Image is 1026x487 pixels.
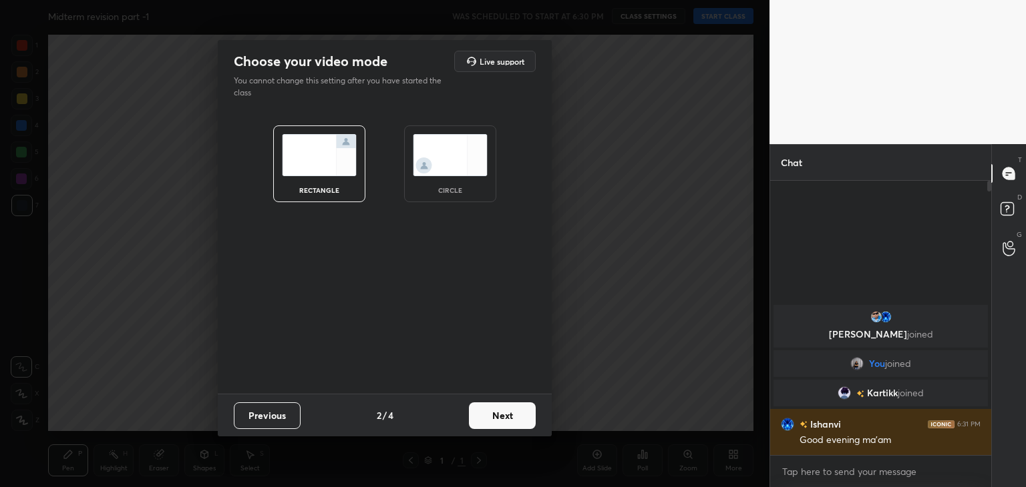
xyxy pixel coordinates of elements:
img: 70055fca2050404d968ee4aa9908d2ba.jpg [838,386,851,400]
img: circleScreenIcon.acc0effb.svg [413,134,488,176]
img: 95dbb4756f004c48a8b6acf91841d0f9.jpg [781,418,794,431]
span: You [869,358,885,369]
img: ba29b64b735c450ca487a7f923fcf9ca.jpg [870,310,883,324]
span: joined [898,388,924,398]
img: 95dbb4756f004c48a8b6acf91841d0f9.jpg [879,310,892,324]
span: joined [885,358,911,369]
h4: 2 [377,408,381,422]
h6: Ishanvi [808,417,841,431]
p: D [1017,192,1022,202]
img: 4300e8ae01c945108a696365f27dbbe2.jpg [850,357,864,370]
p: [PERSON_NAME] [782,329,980,340]
div: grid [770,302,991,456]
img: no-rating-badge.077c3623.svg [856,390,864,398]
img: iconic-dark.1390631f.png [928,420,955,428]
div: rectangle [293,187,346,193]
span: Kartikk [867,388,898,398]
p: G [1017,229,1022,239]
div: 6:31 PM [957,420,981,428]
h4: 4 [388,408,393,422]
div: Good evening ma'am [800,434,981,447]
span: joined [907,328,933,340]
p: T [1018,155,1022,165]
img: no-rating-badge.077c3623.svg [800,421,808,428]
h5: Live support [480,57,524,65]
button: Next [469,402,536,429]
h4: / [383,408,387,422]
h2: Choose your video mode [234,53,387,70]
div: circle [423,187,477,193]
button: Previous [234,402,301,429]
p: Chat [770,145,813,180]
p: You cannot change this setting after you have started the class [234,75,450,99]
img: normalScreenIcon.ae25ed63.svg [282,134,357,176]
